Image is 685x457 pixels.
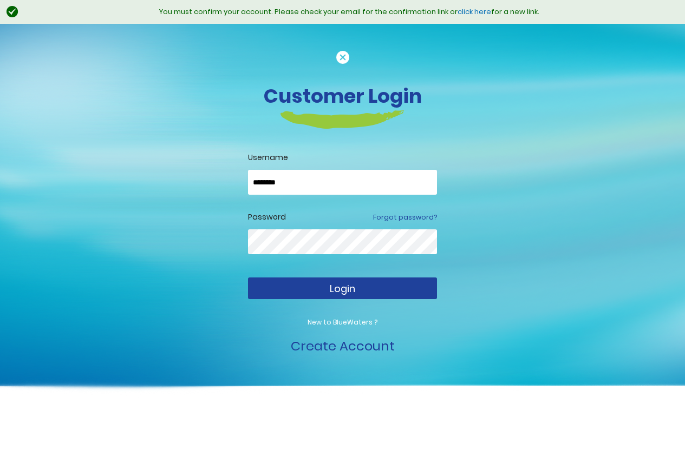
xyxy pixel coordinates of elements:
[336,51,349,64] img: cancel
[248,317,437,327] p: New to BlueWaters ?
[291,337,395,355] a: Create Account
[280,110,405,129] img: login-heading-border.png
[373,213,437,222] a: Forgot password?
[248,211,286,223] label: Password
[248,152,437,163] label: Username
[458,6,491,17] a: click here
[248,277,437,299] button: Login
[42,84,643,108] h3: Customer Login
[24,6,674,17] div: You must confirm your account. Please check your email for the confirmation link or for a new link.
[330,282,355,295] span: Login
